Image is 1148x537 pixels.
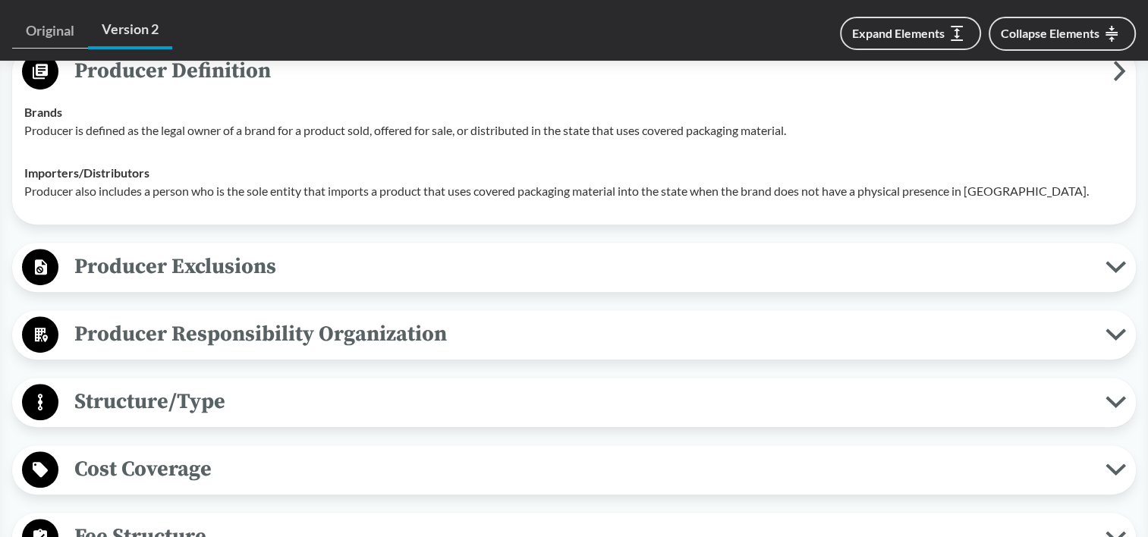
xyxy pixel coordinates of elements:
strong: Brands [24,105,62,119]
span: Cost Coverage [58,452,1106,486]
button: Cost Coverage [17,451,1131,489]
span: Producer Responsibility Organization [58,317,1106,351]
button: Producer Responsibility Organization [17,316,1131,354]
button: Producer Definition [17,52,1131,91]
p: Producer also includes a person who is the sole entity that imports a product that uses covered p... [24,182,1124,200]
a: Version 2 [88,12,172,49]
button: Producer Exclusions [17,248,1131,287]
span: Producer Exclusions [58,250,1106,284]
a: Original [12,14,88,49]
button: Structure/Type [17,383,1131,422]
p: Producer is defined as the legal owner of a brand for a product sold, offered for sale, or distri... [24,121,1124,140]
strong: Importers/​Distributors [24,165,149,180]
button: Collapse Elements [989,17,1136,51]
span: Structure/Type [58,385,1106,419]
button: Expand Elements [840,17,981,50]
span: Producer Definition [58,54,1113,88]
